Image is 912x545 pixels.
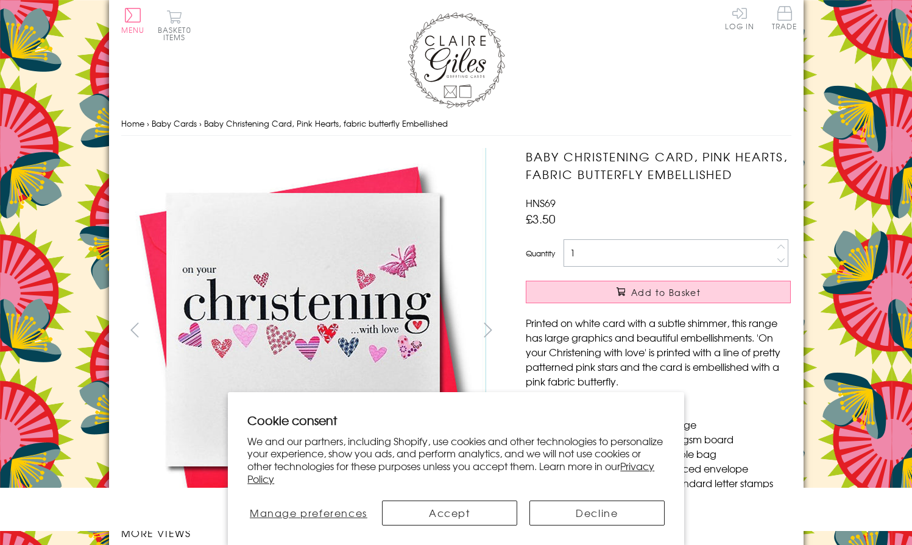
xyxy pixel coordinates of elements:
[526,281,791,303] button: Add to Basket
[526,195,556,210] span: HNS69
[772,6,797,30] span: Trade
[163,24,191,43] span: 0 items
[529,501,665,526] button: Decline
[474,316,501,343] button: next
[204,118,448,129] span: Baby Christening Card, Pink Hearts, fabric butterfly Embellished
[121,111,791,136] nav: breadcrumbs
[199,118,202,129] span: ›
[121,24,145,35] span: Menu
[631,286,701,298] span: Add to Basket
[526,248,555,259] label: Quantity
[158,10,191,41] button: Basket0 items
[526,210,556,227] span: £3.50
[526,148,791,183] h1: Baby Christening Card, Pink Hearts, fabric butterfly Embellished
[725,6,754,30] a: Log In
[247,501,369,526] button: Manage preferences
[247,435,665,485] p: We and our partners, including Shopify, use cookies and other technologies to personalize your ex...
[250,505,367,520] span: Manage preferences
[247,412,665,429] h2: Cookie consent
[501,148,867,513] img: Baby Christening Card, Pink Hearts, fabric butterfly Embellished
[121,148,486,513] img: Baby Christening Card, Pink Hearts, fabric butterfly Embellished
[121,8,145,33] button: Menu
[121,118,144,129] a: Home
[121,316,149,343] button: prev
[147,118,149,129] span: ›
[526,315,791,389] p: Printed on white card with a subtle shimmer, this range has large graphics and beautiful embellis...
[121,526,502,540] h3: More views
[382,501,517,526] button: Accept
[152,118,197,129] a: Baby Cards
[772,6,797,32] a: Trade
[247,459,654,486] a: Privacy Policy
[408,12,505,108] img: Claire Giles Greetings Cards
